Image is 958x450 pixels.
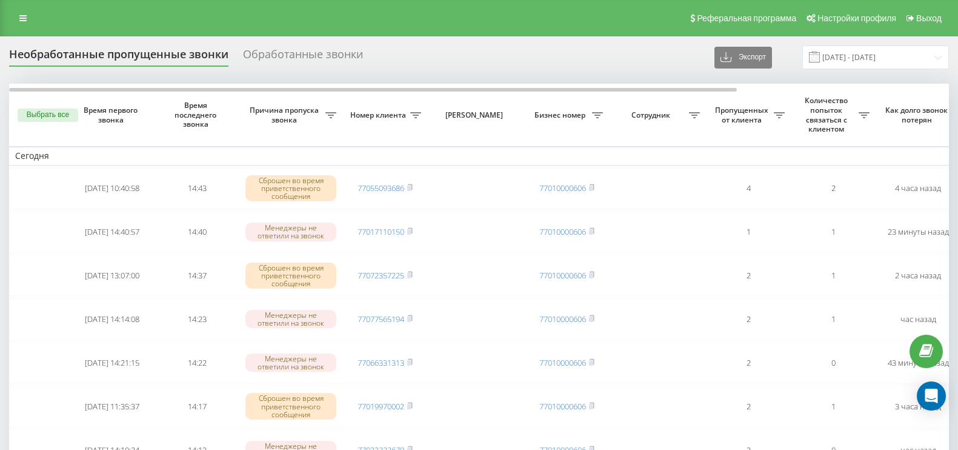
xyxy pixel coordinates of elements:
a: 77072357225 [358,270,404,281]
a: 77010000606 [539,401,586,412]
span: Сотрудник [615,110,689,120]
a: 77010000606 [539,226,586,237]
a: 77019970002 [358,401,404,412]
div: Менеджеры не ответили на звонок [245,310,336,328]
span: Бизнес номер [530,110,592,120]
td: [DATE] 14:14:08 [70,298,155,340]
div: Необработанные пропущенные звонки [9,48,228,67]
td: 14:22 [155,342,239,383]
span: Время последнего звонка [164,101,230,129]
a: 77077565194 [358,314,404,324]
span: [PERSON_NAME] [437,110,514,120]
span: Номер клиента [348,110,410,120]
div: Менеджеры не ответили на звонок [245,223,336,241]
button: Выбрать все [18,109,78,122]
td: 4 [706,168,791,209]
td: 0 [791,342,876,383]
span: Реферальная программа [697,13,796,23]
td: 1 [791,386,876,427]
td: 2 [706,298,791,340]
td: 14:37 [155,255,239,296]
td: [DATE] 14:40:57 [70,212,155,253]
td: [DATE] 10:40:58 [70,168,155,209]
div: Open Intercom Messenger [917,381,946,411]
a: 77066331313 [358,357,404,368]
a: 77010000606 [539,314,586,324]
td: 2 [791,168,876,209]
span: Как долго звонок потерян [885,106,951,124]
td: [DATE] 11:35:37 [70,386,155,427]
a: 77010000606 [539,183,586,193]
td: 1 [791,255,876,296]
a: 77010000606 [539,270,586,281]
td: 14:17 [155,386,239,427]
span: Время первого звонка [79,106,145,124]
td: 2 [706,342,791,383]
td: 2 [706,386,791,427]
div: Сброшен во время приветственного сообщения [245,175,336,202]
td: 1 [791,298,876,340]
td: 14:40 [155,212,239,253]
a: 77017110150 [358,226,404,237]
td: 14:23 [155,298,239,340]
div: Сброшен во время приветственного сообщения [245,263,336,289]
a: 77055093686 [358,183,404,193]
td: 14:43 [155,168,239,209]
button: Экспорт [714,47,772,69]
a: 77010000606 [539,357,586,368]
td: [DATE] 14:21:15 [70,342,155,383]
td: [DATE] 13:07:00 [70,255,155,296]
span: Настройки профиля [817,13,896,23]
span: Пропущенных от клиента [712,106,774,124]
td: 1 [791,212,876,253]
span: Количество попыток связаться с клиентом [797,96,859,133]
td: 1 [706,212,791,253]
td: 2 [706,255,791,296]
span: Выход [916,13,942,23]
div: Менеджеры не ответили на звонок [245,354,336,372]
div: Обработанные звонки [243,48,363,67]
div: Сброшен во время приветственного сообщения [245,393,336,420]
span: Причина пропуска звонка [245,106,325,124]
